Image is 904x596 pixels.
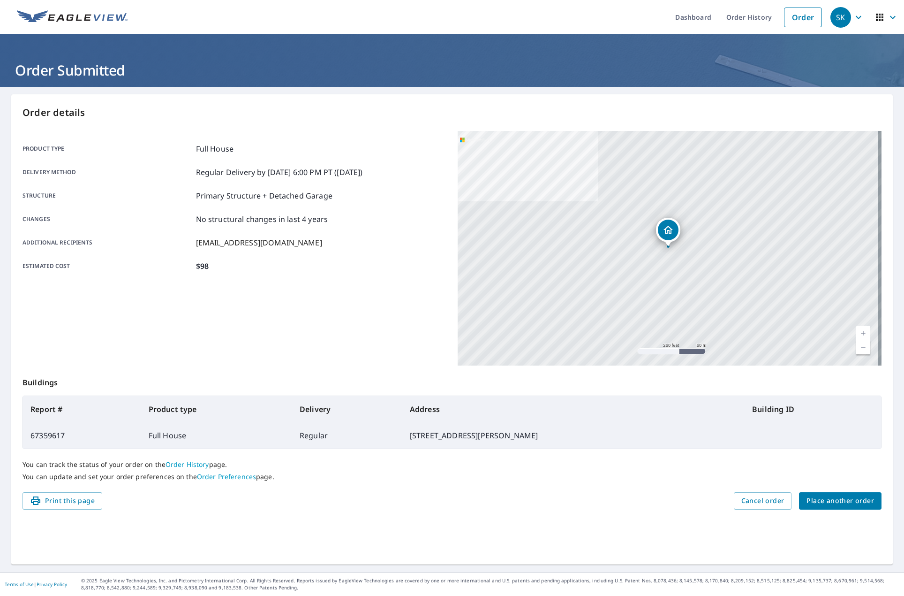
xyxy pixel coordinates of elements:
[23,492,102,510] button: Print this page
[23,167,192,178] p: Delivery method
[23,143,192,154] p: Product type
[402,396,745,422] th: Address
[196,214,328,225] p: No structural changes in last 4 years
[23,422,141,449] td: 67359617
[23,237,192,248] p: Additional recipients
[830,7,851,28] div: SK
[292,396,402,422] th: Delivery
[11,61,893,80] h1: Order Submitted
[196,190,332,201] p: Primary Structure + Detached Garage
[292,422,402,449] td: Regular
[37,581,67,588] a: Privacy Policy
[196,260,209,272] p: $98
[656,218,680,247] div: Dropped pin, building 1, Residential property, 21200 W Sylvan Dr S Mundelein, IL 60060
[5,581,34,588] a: Terms of Use
[734,492,792,510] button: Cancel order
[196,167,363,178] p: Regular Delivery by [DATE] 6:00 PM PT ([DATE])
[5,581,67,587] p: |
[81,577,899,591] p: © 2025 Eagle View Technologies, Inc. and Pictometry International Corp. All Rights Reserved. Repo...
[30,495,95,507] span: Print this page
[23,106,881,120] p: Order details
[402,422,745,449] td: [STREET_ADDRESS][PERSON_NAME]
[166,460,209,469] a: Order History
[23,260,192,272] p: Estimated cost
[784,8,822,27] a: Order
[141,422,292,449] td: Full House
[23,396,141,422] th: Report #
[799,492,881,510] button: Place another order
[23,460,881,469] p: You can track the status of your order on the page.
[196,237,322,248] p: [EMAIL_ADDRESS][DOMAIN_NAME]
[23,473,881,481] p: You can update and set your order preferences on the page.
[856,326,870,340] a: Current Level 17, Zoom In
[17,10,128,24] img: EV Logo
[197,472,256,481] a: Order Preferences
[141,396,292,422] th: Product type
[806,495,874,507] span: Place another order
[23,214,192,225] p: Changes
[23,366,881,396] p: Buildings
[23,190,192,201] p: Structure
[196,143,234,154] p: Full House
[856,340,870,354] a: Current Level 17, Zoom Out
[745,396,881,422] th: Building ID
[741,495,784,507] span: Cancel order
